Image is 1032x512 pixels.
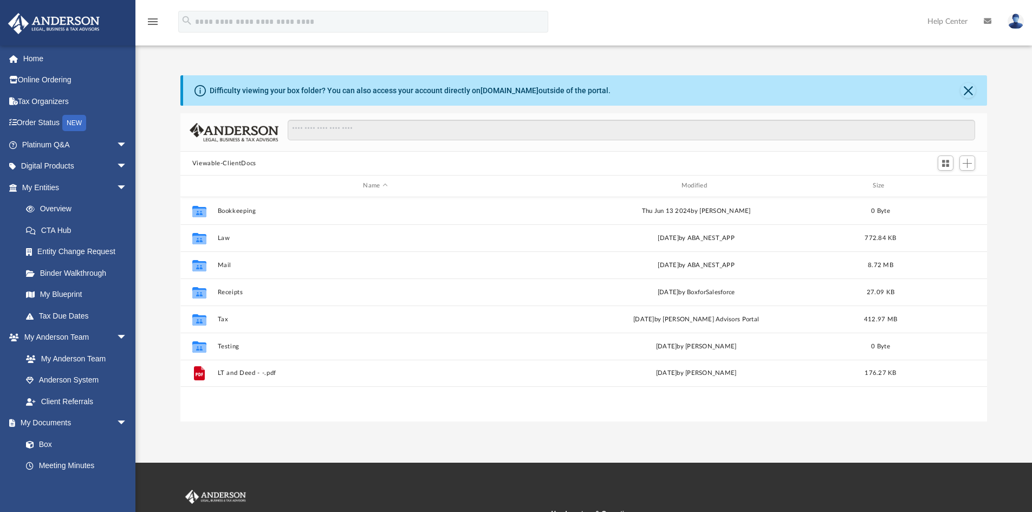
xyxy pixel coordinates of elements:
button: Add [959,155,976,171]
button: Close [960,83,976,98]
a: My Blueprint [15,284,138,306]
a: Binder Walkthrough [15,262,144,284]
span: 0 Byte [871,208,890,213]
button: Testing [217,343,533,350]
div: [DATE] by BoxforSalesforce [538,287,854,297]
img: Anderson Advisors Platinum Portal [183,490,248,504]
span: arrow_drop_down [116,327,138,349]
div: Thu Jun 13 2024 by [PERSON_NAME] [538,206,854,216]
span: 0 Byte [871,343,890,349]
a: CTA Hub [15,219,144,241]
div: id [185,181,212,191]
a: [DOMAIN_NAME] [481,86,538,95]
button: Mail [217,262,533,269]
a: My Entitiesarrow_drop_down [8,177,144,198]
a: Digital Productsarrow_drop_down [8,155,144,177]
span: arrow_drop_down [116,155,138,178]
button: Switch to Grid View [938,155,954,171]
a: My Anderson Teamarrow_drop_down [8,327,138,348]
a: Anderson System [15,370,138,391]
div: NEW [62,115,86,131]
div: [DATE] by [PERSON_NAME] Advisors Portal [538,314,854,324]
span: 176.27 KB [865,370,896,376]
div: Difficulty viewing your box folder? You can also access your account directly on outside of the p... [210,85,611,96]
div: id [907,181,983,191]
a: Platinum Q&Aarrow_drop_down [8,134,144,155]
a: Tax Organizers [8,90,144,112]
button: Bookkeeping [217,208,533,215]
span: 27.09 KB [867,289,894,295]
div: [DATE] by [PERSON_NAME] [538,368,854,378]
a: Meeting Minutes [15,455,138,477]
div: [DATE] by ABA_NEST_APP [538,233,854,243]
a: Client Referrals [15,391,138,412]
button: Viewable-ClientDocs [192,159,256,168]
a: Box [15,433,133,455]
div: Name [217,181,533,191]
a: Tax Due Dates [15,305,144,327]
button: Receipts [217,289,533,296]
span: arrow_drop_down [116,134,138,156]
button: Tax [217,316,533,323]
i: search [181,15,193,27]
div: Size [859,181,902,191]
span: arrow_drop_down [116,412,138,435]
span: 772.84 KB [865,235,896,241]
button: LT and Deed - -.pdf [217,370,533,377]
a: Online Ordering [8,69,144,91]
div: Modified [538,181,854,191]
img: Anderson Advisors Platinum Portal [5,13,103,34]
img: User Pic [1008,14,1024,29]
a: Entity Change Request [15,241,144,263]
i: menu [146,15,159,28]
div: [DATE] by [PERSON_NAME] [538,341,854,351]
a: Overview [15,198,144,220]
span: 8.72 MB [868,262,893,268]
span: 412.97 MB [864,316,897,322]
a: My Documentsarrow_drop_down [8,412,138,434]
a: Order StatusNEW [8,112,144,134]
div: grid [180,197,988,422]
input: Search files and folders [288,120,975,140]
button: Law [217,235,533,242]
a: menu [146,21,159,28]
a: My Anderson Team [15,348,133,370]
span: arrow_drop_down [116,177,138,199]
a: Home [8,48,144,69]
div: [DATE] by ABA_NEST_APP [538,260,854,270]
